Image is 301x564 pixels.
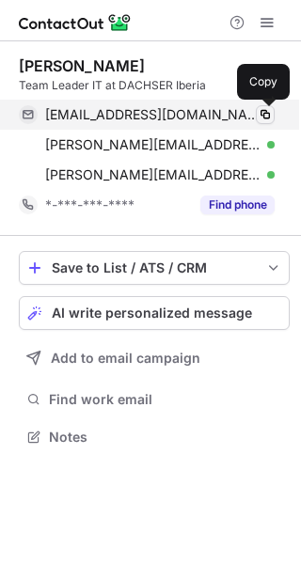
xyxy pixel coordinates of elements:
[49,429,282,446] span: Notes
[19,386,290,413] button: Find work email
[45,166,261,183] span: [PERSON_NAME][EMAIL_ADDRESS][PERSON_NAME][DOMAIN_NAME]
[45,136,261,153] span: [PERSON_NAME][EMAIL_ADDRESS][PERSON_NAME][DOMAIN_NAME]
[45,106,261,123] span: [EMAIL_ADDRESS][DOMAIN_NAME]
[52,260,257,275] div: Save to List / ATS / CRM
[19,77,290,94] div: Team Leader IT at DACHSER Iberia
[51,351,200,366] span: Add to email campaign
[19,11,132,34] img: ContactOut v5.3.10
[200,196,275,214] button: Reveal Button
[19,424,290,450] button: Notes
[19,251,290,285] button: save-profile-one-click
[19,296,290,330] button: AI write personalized message
[19,56,145,75] div: [PERSON_NAME]
[19,341,290,375] button: Add to email campaign
[49,391,282,408] span: Find work email
[52,305,252,321] span: AI write personalized message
